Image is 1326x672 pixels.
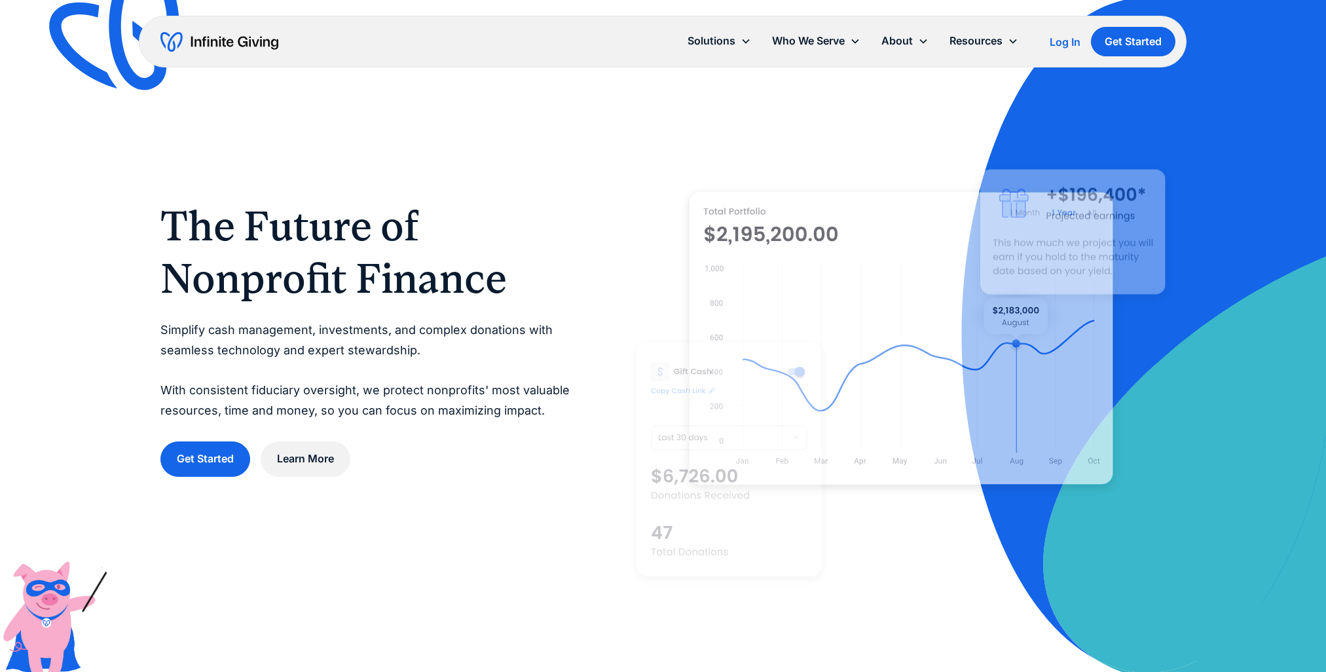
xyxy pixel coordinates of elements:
div: About [872,27,940,55]
div: Resources [950,32,1003,50]
a: home [161,31,279,52]
img: donation software for nonprofits [636,343,822,576]
div: Log In [1050,37,1081,47]
p: Simplify cash management, investments, and complex donations with seamless technology and expert ... [160,320,584,420]
a: Get Started [160,441,250,476]
div: Who We Serve [773,32,845,50]
a: Learn More [261,441,350,476]
div: Solutions [688,32,736,50]
div: Who We Serve [762,27,872,55]
div: About [882,32,913,50]
img: nonprofit donation platform [690,192,1113,485]
h1: The Future of Nonprofit Finance [160,200,584,305]
a: Log In [1050,34,1081,50]
div: Resources [940,27,1029,55]
a: Get Started [1092,27,1176,56]
div: Solutions [678,27,762,55]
